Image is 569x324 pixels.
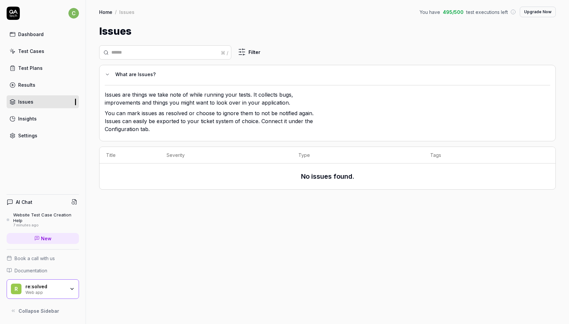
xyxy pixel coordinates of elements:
[234,45,264,59] button: Filter
[68,8,79,19] span: c
[99,147,160,163] th: Title
[19,307,59,314] span: Collapse Sidebar
[18,31,44,38] div: Dashboard
[7,304,79,317] button: Collapse Sidebar
[7,129,79,142] a: Settings
[41,235,52,242] span: New
[424,147,555,163] th: Tags
[7,255,79,262] a: Book a call with us
[15,255,55,262] span: Book a call with us
[7,62,79,74] a: Test Plans
[7,233,79,244] a: New
[466,9,508,16] span: test executions left
[7,267,79,274] a: Documentation
[7,45,79,58] a: Test Cases
[520,7,556,17] button: Upgrade Now
[13,212,79,223] div: Website Test Case Creation Help
[105,91,320,109] p: Issues are things we take note of while running your tests. It collects bugs, improvements and th...
[105,109,320,136] p: You can mark issues as resolved or choose to ignore them to not be notified again. Issues can eas...
[25,289,65,295] div: Web app
[7,28,79,41] a: Dashboard
[115,70,545,78] div: What are Issues?
[301,171,354,181] h3: No issues found.
[7,95,79,108] a: Issues
[7,279,79,299] button: rre:solvedWeb app
[18,98,33,105] div: Issues
[115,9,117,15] div: /
[13,223,79,228] div: 7 minutes ago
[25,284,65,290] div: re:solved
[18,48,44,55] div: Test Cases
[18,81,35,88] div: Results
[99,9,112,15] a: Home
[15,267,47,274] span: Documentation
[420,9,440,16] span: You have
[18,132,37,139] div: Settings
[18,115,37,122] div: Insights
[221,49,228,56] div: ⌘ /
[292,147,424,163] th: Type
[7,212,79,227] a: Website Test Case Creation Help7 minutes ago
[11,284,21,294] span: r
[68,7,79,20] button: c
[7,112,79,125] a: Insights
[160,147,292,163] th: Severity
[119,9,134,15] div: Issues
[7,78,79,91] a: Results
[99,24,132,39] h1: Issues
[443,9,464,16] span: 495 / 500
[18,65,43,71] div: Test Plans
[105,70,545,78] button: What are Issues?
[16,199,32,206] h4: AI Chat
